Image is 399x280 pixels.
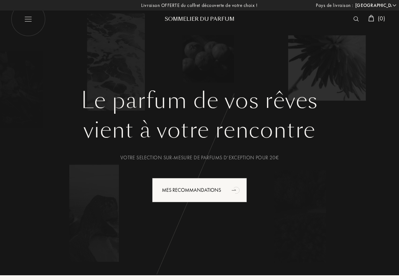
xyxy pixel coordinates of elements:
img: burger_white.png [11,2,46,36]
div: Sommelier du Parfum [156,15,243,23]
div: vient à votre rencontre [16,114,383,147]
div: Mes Recommandations [152,178,247,202]
span: ( 0 ) [378,15,385,22]
div: animation [229,183,244,197]
img: cart_white.svg [368,15,374,22]
div: Votre selection sur-mesure de parfums d’exception pour 20€ [16,154,383,162]
h1: Le parfum de vos rêves [16,87,383,114]
img: search_icn_white.svg [353,16,359,22]
a: Mes Recommandationsanimation [147,178,252,202]
span: Pays de livraison : [316,2,353,9]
